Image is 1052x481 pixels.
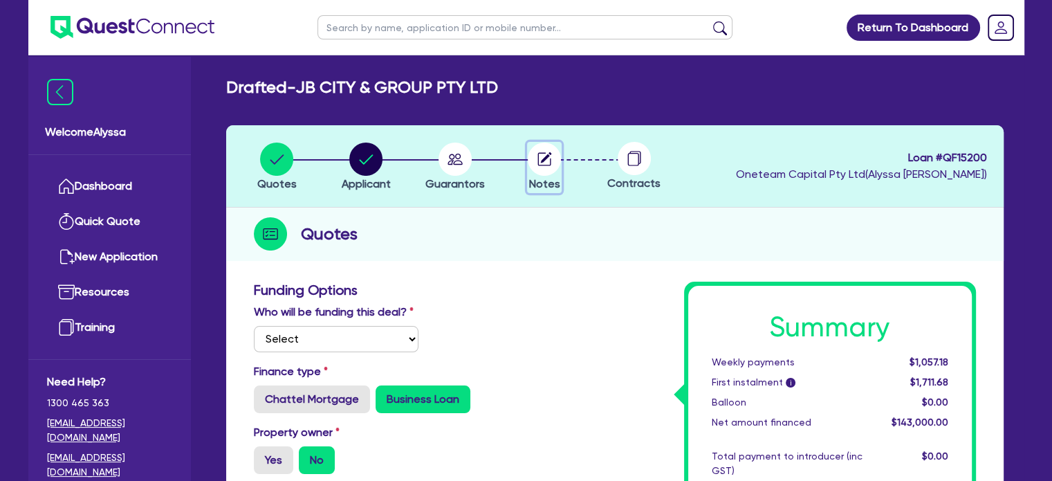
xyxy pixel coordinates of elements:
[254,385,370,413] label: Chattel Mortgage
[701,395,873,410] div: Balloon
[58,284,75,300] img: resources
[847,15,980,41] a: Return To Dashboard
[254,282,605,298] h3: Funding Options
[341,142,391,193] button: Applicant
[254,217,287,251] img: step-icon
[254,446,293,474] label: Yes
[47,204,172,239] a: Quick Quote
[299,446,335,474] label: No
[47,239,172,275] a: New Application
[47,79,73,105] img: icon-menu-close
[607,176,661,190] span: Contracts
[254,363,328,380] label: Finance type
[425,142,486,193] button: Guarantors
[376,385,470,413] label: Business Loan
[701,355,873,370] div: Weekly payments
[921,451,948,462] span: $0.00
[301,221,358,246] h2: Quotes
[529,177,560,190] span: Notes
[701,375,873,390] div: First instalment
[909,356,948,367] span: $1,057.18
[47,396,172,410] span: 1300 465 363
[257,177,297,190] span: Quotes
[47,416,172,445] a: [EMAIL_ADDRESS][DOMAIN_NAME]
[736,167,987,181] span: Oneteam Capital Pty Ltd ( Alyssa [PERSON_NAME] )
[701,415,873,430] div: Net amount financed
[317,15,732,39] input: Search by name, application ID or mobile number...
[45,124,174,140] span: Welcome Alyssa
[910,376,948,388] span: $1,711.68
[47,275,172,310] a: Resources
[701,449,873,478] div: Total payment to introducer (inc GST)
[58,213,75,230] img: quick-quote
[425,177,485,190] span: Guarantors
[58,319,75,336] img: training
[50,16,214,39] img: quest-connect-logo-blue
[47,374,172,390] span: Need Help?
[342,177,391,190] span: Applicant
[786,378,795,388] span: i
[254,304,414,320] label: Who will be funding this deal?
[891,417,948,428] span: $143,000.00
[736,149,987,166] span: Loan # QF15200
[527,142,562,193] button: Notes
[58,248,75,265] img: new-application
[712,311,948,344] h1: Summary
[254,424,340,441] label: Property owner
[47,451,172,480] a: [EMAIL_ADDRESS][DOMAIN_NAME]
[47,169,172,204] a: Dashboard
[921,397,948,408] span: $0.00
[226,78,498,98] h2: Drafted - JB CITY & GROUP PTY LTD
[983,10,1019,46] a: Dropdown toggle
[257,142,297,193] button: Quotes
[47,310,172,345] a: Training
